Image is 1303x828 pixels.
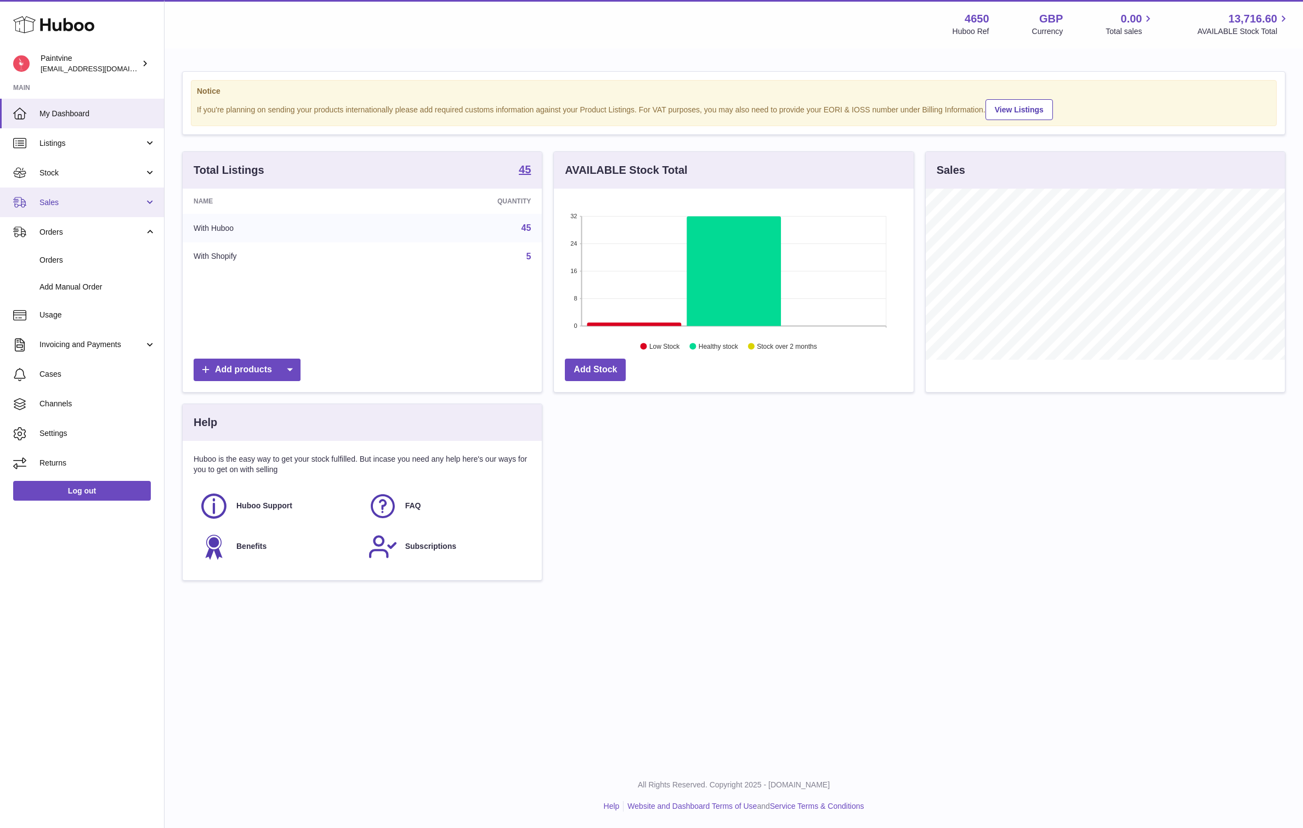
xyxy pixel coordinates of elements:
[565,163,687,178] h3: AVAILABLE Stock Total
[183,214,376,242] td: With Huboo
[368,491,526,521] a: FAQ
[39,138,144,149] span: Listings
[376,189,542,214] th: Quantity
[39,255,156,265] span: Orders
[194,454,531,475] p: Huboo is the easy way to get your stock fulfilled. But incase you need any help here's our ways f...
[1228,12,1277,26] span: 13,716.60
[236,541,267,552] span: Benefits
[199,491,357,521] a: Huboo Support
[565,359,626,381] a: Add Stock
[39,310,156,320] span: Usage
[39,282,156,292] span: Add Manual Order
[526,252,531,261] a: 5
[1106,26,1154,37] span: Total sales
[173,780,1294,790] p: All Rights Reserved. Copyright 2025 - [DOMAIN_NAME]
[39,168,144,178] span: Stock
[519,164,531,175] strong: 45
[405,501,421,511] span: FAQ
[368,532,526,562] a: Subscriptions
[39,458,156,468] span: Returns
[519,164,531,177] a: 45
[41,53,139,74] div: Paintvine
[39,399,156,409] span: Channels
[1121,12,1142,26] span: 0.00
[699,343,739,350] text: Healthy stock
[571,240,577,247] text: 24
[39,428,156,439] span: Settings
[1106,12,1154,37] a: 0.00 Total sales
[757,343,817,350] text: Stock over 2 months
[13,55,30,72] img: euan@paintvine.co.uk
[649,343,680,350] text: Low Stock
[770,802,864,810] a: Service Terms & Conditions
[627,802,757,810] a: Website and Dashboard Terms of Use
[197,86,1271,97] strong: Notice
[39,369,156,379] span: Cases
[965,12,989,26] strong: 4650
[1032,26,1063,37] div: Currency
[522,223,531,232] a: 45
[183,189,376,214] th: Name
[183,242,376,271] td: With Shopify
[39,197,144,208] span: Sales
[1197,26,1290,37] span: AVAILABLE Stock Total
[39,109,156,119] span: My Dashboard
[194,163,264,178] h3: Total Listings
[574,295,577,302] text: 8
[39,339,144,350] span: Invoicing and Payments
[13,481,151,501] a: Log out
[194,415,217,430] h3: Help
[624,801,864,812] li: and
[571,213,577,219] text: 32
[571,268,577,274] text: 16
[197,98,1271,120] div: If you're planning on sending your products internationally please add required customs informati...
[39,227,144,237] span: Orders
[574,322,577,329] text: 0
[236,501,292,511] span: Huboo Support
[41,64,161,73] span: [EMAIL_ADDRESS][DOMAIN_NAME]
[937,163,965,178] h3: Sales
[604,802,620,810] a: Help
[953,26,989,37] div: Huboo Ref
[1197,12,1290,37] a: 13,716.60 AVAILABLE Stock Total
[1039,12,1063,26] strong: GBP
[405,541,456,552] span: Subscriptions
[199,532,357,562] a: Benefits
[194,359,301,381] a: Add products
[985,99,1053,120] a: View Listings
